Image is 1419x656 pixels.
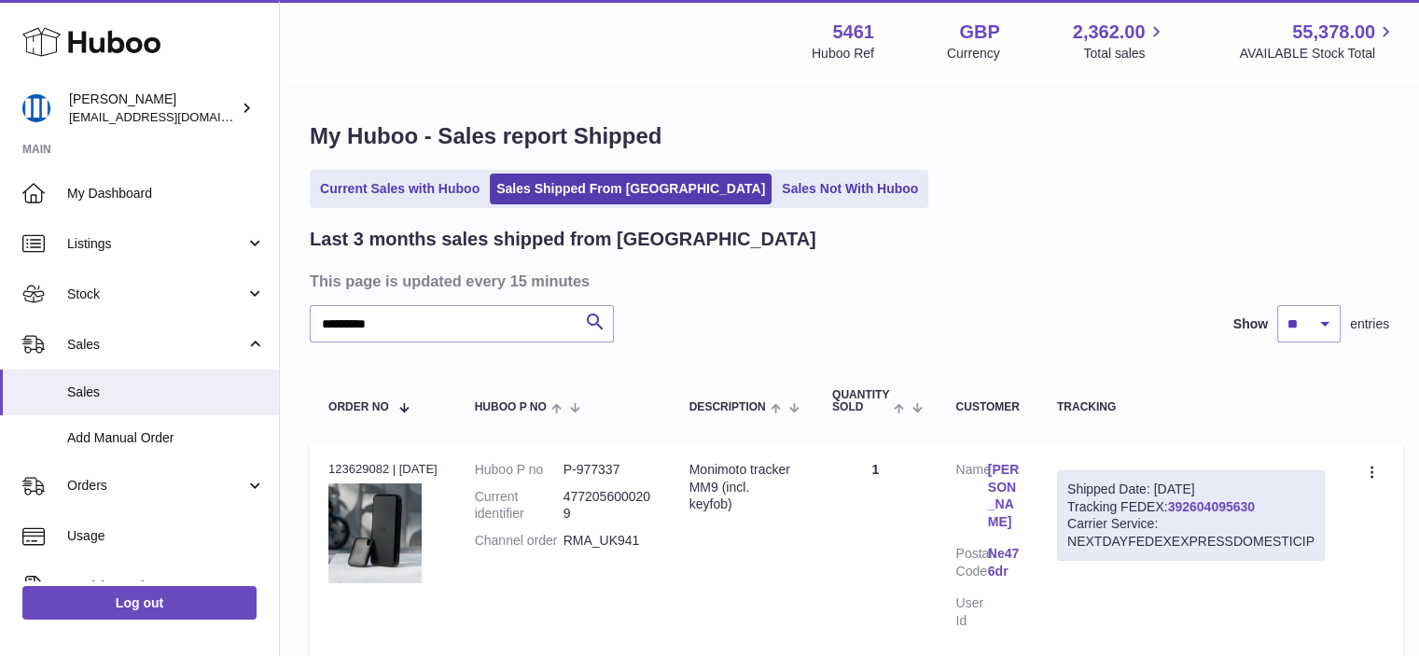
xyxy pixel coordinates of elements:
[955,545,987,585] dt: Postal Code
[328,483,422,583] img: 1712818038.jpg
[955,594,987,630] dt: User Id
[67,185,265,202] span: My Dashboard
[310,121,1389,151] h1: My Huboo - Sales report Shipped
[67,235,245,253] span: Listings
[67,527,265,545] span: Usage
[475,461,563,479] dt: Huboo P no
[689,401,766,413] span: Description
[475,488,563,523] dt: Current identifier
[1350,315,1389,333] span: entries
[1292,20,1375,45] span: 55,378.00
[563,461,652,479] dd: P-977337
[812,45,874,63] div: Huboo Ref
[475,532,563,550] dt: Channel order
[1057,470,1325,562] div: Tracking FEDEX:
[988,461,1020,532] a: [PERSON_NAME]
[959,20,999,45] strong: GBP
[67,286,245,303] span: Stock
[313,174,486,204] a: Current Sales with Huboo
[22,94,50,122] img: oksana@monimoto.com
[1067,481,1315,498] div: Shipped Date: [DATE]
[1073,20,1167,63] a: 2,362.00 Total sales
[832,20,874,45] strong: 5461
[69,91,237,126] div: [PERSON_NAME]
[775,174,925,204] a: Sales Not With Huboo
[1233,315,1268,333] label: Show
[67,578,245,595] span: Invoicing and Payments
[832,389,889,413] span: Quantity Sold
[490,174,772,204] a: Sales Shipped From [GEOGRAPHIC_DATA]
[955,401,1019,413] div: Customer
[1168,499,1255,514] a: 392604095630
[67,336,245,354] span: Sales
[475,401,547,413] span: Huboo P no
[563,488,652,523] dd: 4772056000209
[69,109,274,124] span: [EMAIL_ADDRESS][DOMAIN_NAME]
[1083,45,1166,63] span: Total sales
[67,477,245,495] span: Orders
[310,271,1384,291] h3: This page is updated every 15 minutes
[310,227,816,252] h2: Last 3 months sales shipped from [GEOGRAPHIC_DATA]
[1239,45,1397,63] span: AVAILABLE Stock Total
[947,45,1000,63] div: Currency
[1067,515,1315,551] div: Carrier Service: NEXTDAYFEDEXEXPRESSDOMESTICIP
[955,461,987,537] dt: Name
[67,429,265,447] span: Add Manual Order
[67,384,265,401] span: Sales
[1057,401,1325,413] div: Tracking
[328,461,438,478] div: 123629082 | [DATE]
[689,461,795,514] div: Monimoto tracker MM9 (incl. keyfob)
[1239,20,1397,63] a: 55,378.00 AVAILABLE Stock Total
[988,545,1020,580] a: Ne476dr
[1073,20,1146,45] span: 2,362.00
[563,532,652,550] dd: RMA_UK941
[22,586,257,620] a: Log out
[328,401,389,413] span: Order No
